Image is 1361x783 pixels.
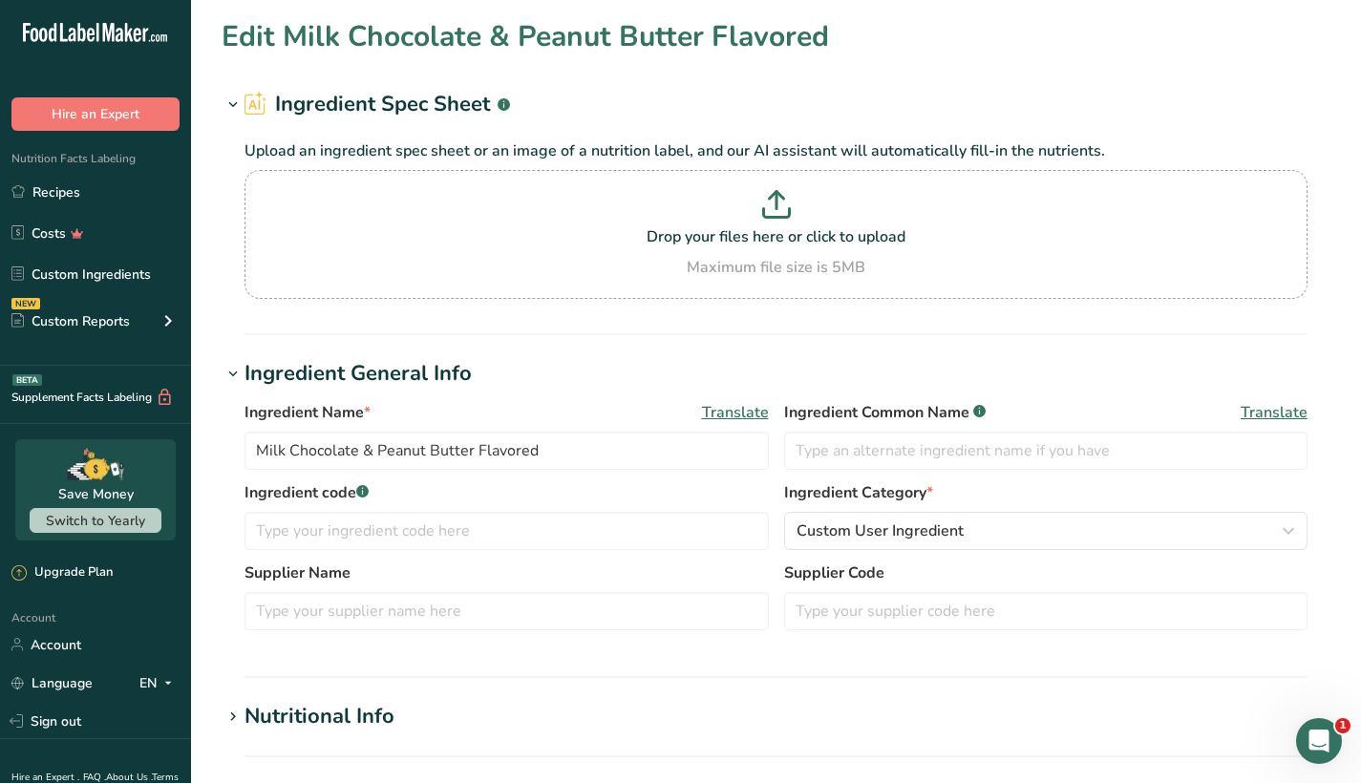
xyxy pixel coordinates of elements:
div: Nutritional Info [245,701,394,732]
span: Ingredient Common Name [784,401,986,424]
p: Drop your files here or click to upload [249,225,1303,248]
div: Custom Reports [11,311,130,331]
div: Ingredient General Info [245,358,472,390]
label: Ingredient code [245,481,769,504]
h1: Edit Milk Chocolate & Peanut Butter Flavored [222,15,829,58]
label: Supplier Name [245,561,769,584]
button: Hire an Expert [11,97,180,131]
a: Language [11,667,93,700]
div: NEW [11,298,40,309]
button: Switch to Yearly [30,508,161,533]
div: Save Money [58,484,134,504]
h2: Ingredient Spec Sheet [245,89,510,120]
button: Custom User Ingredient [784,512,1308,550]
p: Upload an ingredient spec sheet or an image of a nutrition label, and our AI assistant will autom... [245,139,1308,162]
span: 1 [1335,718,1350,733]
input: Type an alternate ingredient name if you have [784,432,1308,470]
label: Ingredient Category [784,481,1308,504]
span: Translate [1241,401,1308,424]
input: Type your ingredient code here [245,512,769,550]
span: Ingredient Name [245,401,371,424]
input: Type your supplier name here [245,592,769,630]
div: BETA [12,374,42,386]
div: Upgrade Plan [11,563,113,582]
div: EN [139,671,180,694]
span: Translate [702,401,769,424]
iframe: Intercom live chat [1296,718,1342,764]
div: Maximum file size is 5MB [249,256,1303,279]
span: Switch to Yearly [46,512,145,530]
label: Supplier Code [784,561,1308,584]
span: Custom User Ingredient [797,519,964,542]
input: Type your ingredient name here [245,432,769,470]
input: Type your supplier code here [784,592,1308,630]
